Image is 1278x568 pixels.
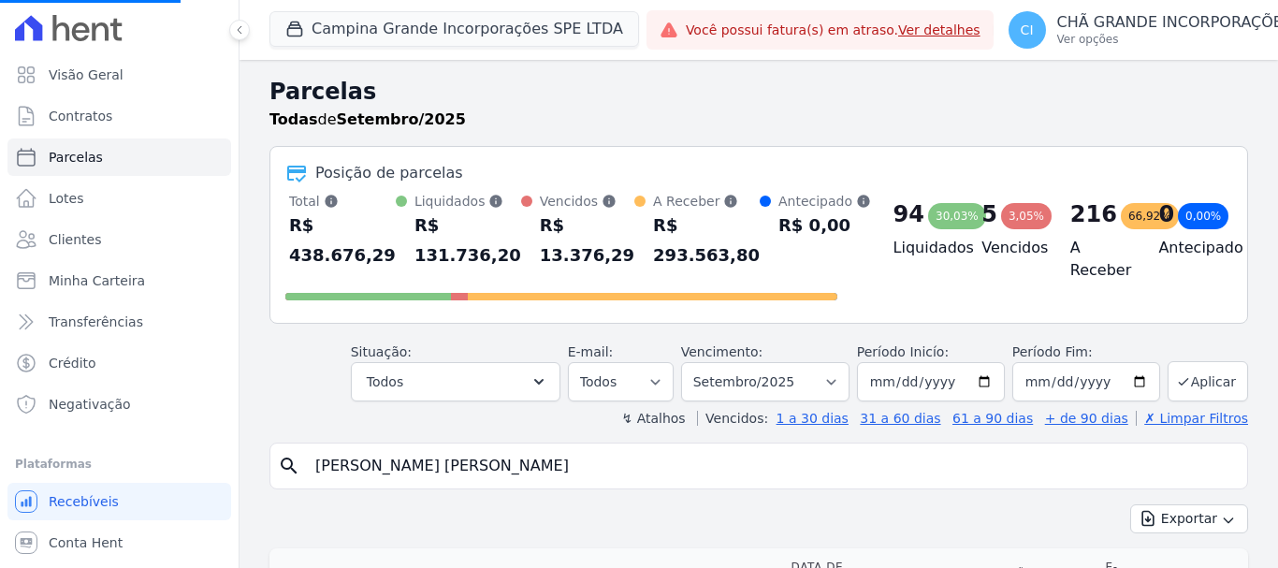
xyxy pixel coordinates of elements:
a: ✗ Limpar Filtros [1136,411,1248,426]
span: Crédito [49,354,96,372]
i: search [278,455,300,477]
div: 216 [1070,199,1117,229]
a: Clientes [7,221,231,258]
label: Período Inicío: [857,344,949,359]
a: Negativação [7,386,231,423]
span: Minha Carteira [49,271,145,290]
label: Período Fim: [1012,342,1160,362]
label: Vencidos: [697,411,768,426]
div: R$ 293.563,80 [653,211,760,270]
a: Minha Carteira [7,262,231,299]
div: Posição de parcelas [315,162,463,184]
a: Transferências [7,303,231,341]
input: Buscar por nome do lote ou do cliente [304,447,1240,485]
span: Lotes [49,189,84,208]
span: CI [1021,23,1034,36]
span: Clientes [49,230,101,249]
span: Transferências [49,313,143,331]
div: 94 [893,199,924,229]
button: Exportar [1130,504,1248,533]
p: de [269,109,466,131]
div: R$ 0,00 [778,211,871,240]
div: 0,00% [1178,203,1228,229]
div: Liquidados [414,192,521,211]
div: Vencidos [540,192,634,211]
button: Todos [351,362,560,401]
div: 66,92% [1121,203,1179,229]
h4: Antecipado [1158,237,1217,259]
button: Campina Grande Incorporações SPE LTDA [269,11,639,47]
h2: Parcelas [269,75,1248,109]
a: Recebíveis [7,483,231,520]
span: Contratos [49,107,112,125]
label: E-mail: [568,344,614,359]
div: 30,03% [928,203,986,229]
span: Negativação [49,395,131,414]
div: 3,05% [1001,203,1052,229]
label: Situação: [351,344,412,359]
a: 31 a 60 dias [860,411,940,426]
strong: Setembro/2025 [337,110,466,128]
div: 5 [981,199,997,229]
div: R$ 13.376,29 [540,211,634,270]
div: Total [289,192,396,211]
a: 61 a 90 dias [952,411,1033,426]
span: Parcelas [49,148,103,167]
a: + de 90 dias [1045,411,1128,426]
a: Ver detalhes [898,22,980,37]
span: Conta Hent [49,533,123,552]
div: Antecipado [778,192,871,211]
div: Plataformas [15,453,224,475]
span: Você possui fatura(s) em atraso. [686,21,980,40]
label: Vencimento: [681,344,762,359]
label: ↯ Atalhos [621,411,685,426]
strong: Todas [269,110,318,128]
div: R$ 438.676,29 [289,211,396,270]
a: Crédito [7,344,231,382]
span: Visão Geral [49,66,123,84]
a: Conta Hent [7,524,231,561]
div: A Receber [653,192,760,211]
span: Todos [367,371,403,393]
div: R$ 131.736,20 [414,211,521,270]
h4: Vencidos [981,237,1040,259]
div: 0 [1158,199,1174,229]
h4: A Receber [1070,237,1129,282]
a: Contratos [7,97,231,135]
span: Recebíveis [49,492,119,511]
button: Aplicar [1168,361,1248,401]
a: Lotes [7,180,231,217]
a: Visão Geral [7,56,231,94]
h4: Liquidados [893,237,952,259]
a: 1 a 30 dias [777,411,849,426]
a: Parcelas [7,138,231,176]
